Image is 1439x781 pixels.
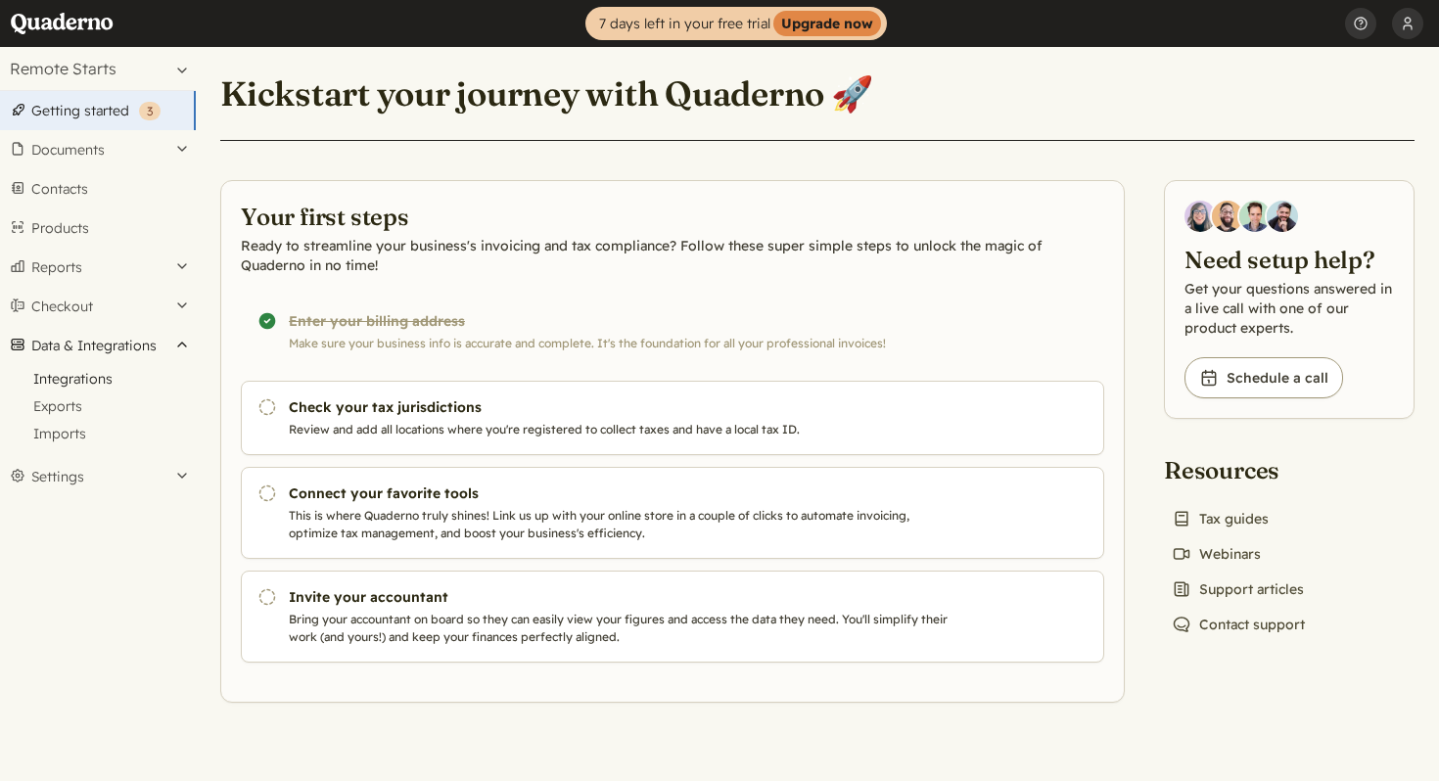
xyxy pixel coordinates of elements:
img: Javier Rubio, DevRel at Quaderno [1267,201,1298,232]
p: Bring your accountant on board so they can easily view your figures and access the data they need... [289,611,956,646]
p: Ready to streamline your business's invoicing and tax compliance? Follow these super simple steps... [241,236,1104,275]
a: Tax guides [1164,505,1277,532]
strong: Upgrade now [773,11,881,36]
h2: Need setup help? [1184,244,1394,275]
a: Invite your accountant Bring your accountant on board so they can easily view your figures and ac... [241,571,1104,663]
a: Contact support [1164,611,1313,638]
h3: Check your tax jurisdictions [289,397,956,417]
h2: Resources [1164,454,1313,485]
p: Review and add all locations where you're registered to collect taxes and have a local tax ID. [289,421,956,438]
a: 7 days left in your free trialUpgrade now [585,7,887,40]
img: Diana Carrasco, Account Executive at Quaderno [1184,201,1216,232]
a: Connect your favorite tools This is where Quaderno truly shines! Link us up with your online stor... [241,467,1104,559]
a: Support articles [1164,575,1312,603]
h1: Kickstart your journey with Quaderno 🚀 [220,72,873,115]
img: Ivo Oltmans, Business Developer at Quaderno [1239,201,1271,232]
h3: Connect your favorite tools [289,483,956,503]
a: Webinars [1164,540,1269,568]
h3: Invite your accountant [289,587,956,607]
p: Get your questions answered in a live call with one of our product experts. [1184,279,1394,338]
p: This is where Quaderno truly shines! Link us up with your online store in a couple of clicks to a... [289,507,956,542]
a: Check your tax jurisdictions Review and add all locations where you're registered to collect taxe... [241,381,1104,455]
h2: Your first steps [241,201,1104,232]
span: 3 [147,104,153,118]
img: Jairo Fumero, Account Executive at Quaderno [1212,201,1243,232]
a: Schedule a call [1184,357,1343,398]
